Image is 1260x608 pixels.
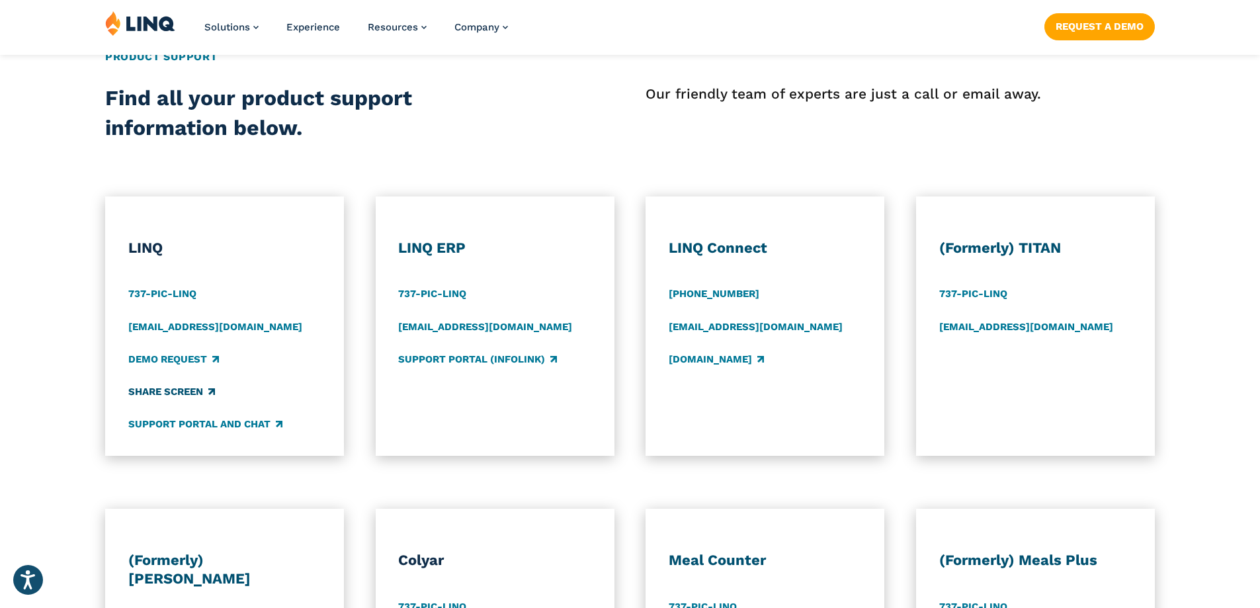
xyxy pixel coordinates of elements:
[939,320,1113,334] a: [EMAIL_ADDRESS][DOMAIN_NAME]
[128,417,282,432] a: Support Portal and Chat
[105,83,525,144] h2: Find all your product support information below.
[669,239,862,257] h3: LINQ Connect
[128,551,321,588] h3: (Formerly) [PERSON_NAME]
[204,11,508,54] nav: Primary Navigation
[669,551,862,570] h3: Meal Counter
[105,49,1155,65] h2: Product Support
[128,287,196,302] a: 737-PIC-LINQ
[368,21,418,33] span: Resources
[1044,11,1155,40] nav: Button Navigation
[939,287,1007,302] a: 737-PIC-LINQ
[128,352,219,367] a: Demo Request
[1044,13,1155,40] a: Request a Demo
[939,239,1132,257] h3: (Formerly) TITAN
[398,287,466,302] a: 737-PIC-LINQ
[646,83,1155,105] p: Our friendly team of experts are just a call or email away.
[204,21,250,33] span: Solutions
[286,21,340,33] a: Experience
[398,320,572,334] a: [EMAIL_ADDRESS][DOMAIN_NAME]
[669,287,759,302] a: [PHONE_NUMBER]
[398,239,591,257] h3: LINQ ERP
[454,21,499,33] span: Company
[105,11,175,36] img: LINQ | K‑12 Software
[669,320,843,334] a: [EMAIL_ADDRESS][DOMAIN_NAME]
[454,21,508,33] a: Company
[669,352,764,367] a: [DOMAIN_NAME]
[398,551,591,570] h3: Colyar
[368,21,427,33] a: Resources
[398,352,557,367] a: Support Portal (Infolink)
[128,239,321,257] h3: LINQ
[204,21,259,33] a: Solutions
[1104,449,1240,591] iframe: To enrich screen reader interactions, please activate Accessibility in Grammarly extension settings
[939,551,1132,570] h3: (Formerly) Meals Plus
[128,320,302,334] a: [EMAIL_ADDRESS][DOMAIN_NAME]
[128,384,215,399] a: Share Screen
